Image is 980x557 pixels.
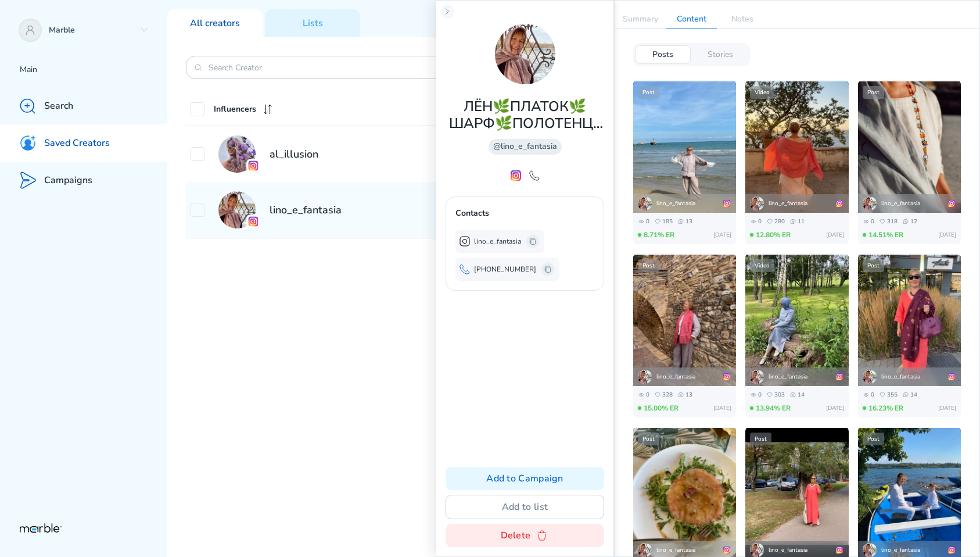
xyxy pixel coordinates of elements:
[446,524,604,547] button: Delete
[685,391,692,399] p: 13
[798,217,805,226] p: 11
[666,10,717,28] p: Content
[881,546,920,554] p: lino_e_fantasia
[685,217,692,226] p: 13
[20,63,167,77] p: Main
[756,230,791,240] p: 12.80% ER
[713,404,731,412] p: [DATE]
[713,231,731,239] p: [DATE]
[774,391,785,399] p: 303
[474,264,536,274] p: [PHONE_NUMBER]
[656,546,695,554] p: lino_e_fantasia
[44,174,92,187] p: Campaigns
[652,49,673,60] p: Posts
[446,467,604,490] button: Add to Campaign
[910,217,917,226] p: 12
[209,62,475,73] input: Search Creator
[769,373,807,381] p: lino_e_fantasia
[867,435,880,443] p: Post
[615,10,666,28] p: Summary
[871,217,874,226] p: 0
[646,391,649,399] p: 0
[644,230,674,240] p: 8.71% ER
[270,203,342,217] h2: lino_e_fantasia
[303,17,323,30] p: Lists
[662,391,673,399] p: 328
[867,262,880,270] p: Post
[717,10,768,28] p: Notes
[44,100,73,112] p: Search
[910,391,917,399] p: 14
[662,217,673,226] p: 185
[446,98,604,132] h2: ЛЁН🌿ПЛАТОК🌿ШАРФ🌿ПОЛОТЕНЦЕ🌿СКРАНЧ
[867,88,880,97] p: Post
[826,231,844,239] p: [DATE]
[270,147,318,161] h2: al_illusion
[756,404,791,413] p: 13.94% ER
[887,217,898,226] p: 318
[642,88,655,97] p: Post
[708,49,733,60] p: Stories
[881,199,920,208] p: lino_e_fantasia
[446,495,604,519] button: Add to list
[881,373,920,381] p: lino_e_fantasia
[656,199,695,208] p: lino_e_fantasia
[190,17,240,30] p: All creators
[646,217,649,226] p: 0
[455,206,489,220] p: Contacts
[871,391,874,399] p: 0
[755,88,770,97] p: Video
[656,373,695,381] p: lino_e_fantasia
[642,262,655,270] p: Post
[887,391,898,399] p: 355
[774,217,785,226] p: 280
[868,230,903,240] p: 14.51% ER
[49,25,135,36] p: Marble
[826,404,844,412] p: [DATE]
[769,199,807,208] p: lino_e_fantasia
[44,137,110,149] p: Saved Creators
[489,139,562,155] div: @lino_e_fantasia
[474,236,521,247] p: lino_e_fantasia
[938,404,956,412] p: [DATE]
[769,546,807,554] p: lino_e_fantasia
[644,404,679,413] p: 15.00% ER
[758,217,762,226] p: 0
[798,391,805,399] p: 14
[938,231,956,239] p: [DATE]
[214,102,256,116] p: Influencers
[755,262,770,270] p: Video
[758,391,762,399] p: 0
[868,404,903,413] p: 16.23% ER
[755,435,767,443] p: Post
[642,435,655,443] p: Post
